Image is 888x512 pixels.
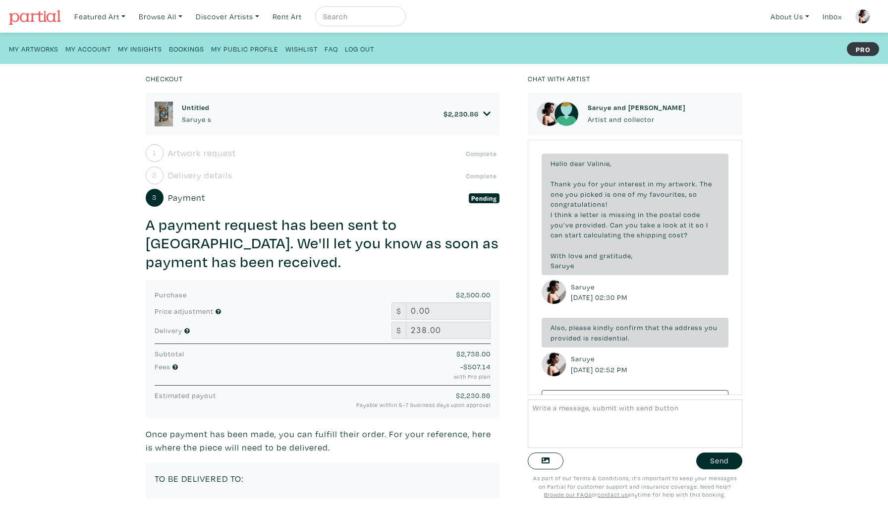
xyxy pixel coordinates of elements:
h3: A payment request has been sent to [GEOGRAPHIC_DATA]. We'll let you know as soon as payment has b... [146,216,500,272]
span: -$507.14 [460,362,491,371]
span: Purchase [155,290,187,299]
h6: Saruye and [PERSON_NAME] [588,103,685,112]
span: interest [618,179,646,188]
span: one [551,189,563,199]
span: $2,500.00 [456,290,491,299]
small: 3 [152,194,157,201]
span: my [656,179,666,188]
span: Hello [551,159,568,168]
a: My Artworks [9,42,58,55]
span: for [588,179,599,188]
a: Browse All [134,6,187,27]
span: $2,738.00 [456,349,491,358]
small: 2 [152,171,157,178]
span: so [696,220,704,229]
span: you’ve [551,220,573,229]
span: Price adjustment [155,306,214,316]
small: Chat with artist [528,74,590,83]
span: With [551,251,566,260]
span: letter [580,210,599,219]
small: Bookings [169,44,204,54]
span: one [613,189,626,199]
img: phpThumb.php [537,102,561,126]
a: contact us [598,491,628,498]
span: 2,230.86 [448,109,479,118]
span: shipping [637,230,666,239]
span: you [565,189,578,199]
span: kindly [593,323,614,332]
img: avatar.png [554,102,579,126]
a: FAQ [325,42,338,55]
span: you [705,323,718,332]
a: My Public Profile [211,42,278,55]
a: Featured Art [70,6,130,27]
a: Wishlist [285,42,318,55]
span: calculating [584,230,621,239]
a: Browse our FAQs [544,491,592,498]
span: that [645,323,660,332]
span: the [662,323,673,332]
span: is [583,333,589,342]
a: Log Out [345,42,374,55]
small: My Insights [118,44,162,54]
a: Bookings [169,42,204,55]
p: Artist and collector [588,114,685,125]
span: cost? [668,230,688,239]
span: provided. [575,220,608,229]
small: Log Out [345,44,374,54]
span: think [555,210,572,219]
span: in [648,179,654,188]
span: you [625,220,638,229]
span: residential. [591,333,630,342]
span: postal [660,210,681,219]
input: Search [322,10,396,23]
img: phpThumb.php [855,9,870,24]
span: I [551,210,553,219]
span: your [601,179,616,188]
span: take [640,220,655,229]
small: My Public Profile [211,44,278,54]
small: Checkout [146,74,183,83]
span: $ [391,322,406,339]
a: My Insights [118,42,162,55]
span: The [700,179,712,188]
span: address [675,323,703,332]
span: Payment [168,191,205,204]
span: Complete [463,149,500,159]
small: As part of our Terms & Conditions, it's important to keep your messages on Partial for customer s... [533,474,737,498]
span: Delivery details [168,169,232,182]
span: missing [609,210,636,219]
a: My Account [65,42,111,55]
h6: Untitled [182,103,212,112]
img: phpThumb.php [542,352,566,377]
a: Inbox [818,6,846,27]
img: phpThumb.php [542,280,566,304]
span: a [574,210,578,219]
small: My Account [65,44,111,54]
span: provided [551,333,581,342]
small: Saruye [DATE] 02:52 PM [571,353,630,375]
span: and [585,251,598,260]
span: look [663,220,678,229]
span: Also, [551,323,567,332]
span: of [628,189,635,199]
a: Discover Artists [191,6,264,27]
a: $2,230.86 [444,110,491,118]
span: start [565,230,582,239]
span: Valinie, [587,159,611,168]
span: gratitude, [600,251,633,260]
span: Delivery [155,326,182,335]
small: 1 [153,149,157,156]
span: you [573,179,586,188]
small: Saruye [DATE] 02:30 PM [571,282,630,303]
span: Estimated payout [155,391,216,400]
span: $ [391,302,406,320]
span: please [569,323,591,332]
small: Wishlist [285,44,318,54]
span: picked [580,189,603,199]
span: favourites, [650,189,687,199]
p: Once payment has been made, you can fulfill their order. For your reference, here is where the pi... [146,427,500,454]
span: Saruye [551,261,574,270]
small: with Pro plan [272,372,491,381]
